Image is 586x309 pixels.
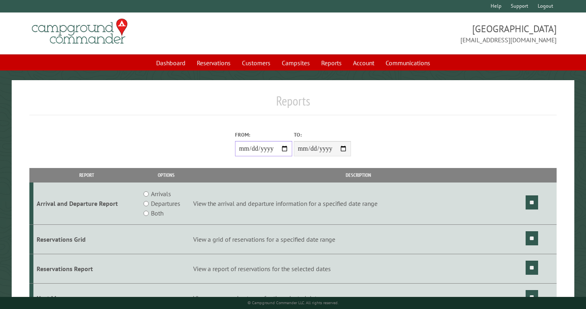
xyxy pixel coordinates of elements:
td: Reservations Grid [33,225,140,254]
td: Reservations Report [33,254,140,283]
a: Reservations [192,55,235,71]
label: From: [235,131,292,139]
a: Account [348,55,379,71]
a: Customers [237,55,275,71]
label: Departures [151,199,180,208]
th: Options [140,168,192,182]
label: To: [294,131,351,139]
td: View a grid of reservations for a specified date range [192,225,524,254]
th: Description [192,168,524,182]
h1: Reports [29,93,557,115]
a: Communications [381,55,435,71]
label: Both [151,208,163,218]
td: View the arrival and departure information for a specified date range [192,182,524,225]
td: View a report of reservations for the selected dates [192,254,524,283]
a: Reports [316,55,347,71]
img: Campground Commander [29,16,130,47]
a: Campsites [277,55,315,71]
small: © Campground Commander LLC. All rights reserved. [248,300,338,305]
td: Arrival and Departure Report [33,182,140,225]
a: Dashboard [151,55,190,71]
span: [GEOGRAPHIC_DATA] [EMAIL_ADDRESS][DOMAIN_NAME] [293,22,557,45]
th: Report [33,168,140,182]
label: Arrivals [151,189,171,199]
